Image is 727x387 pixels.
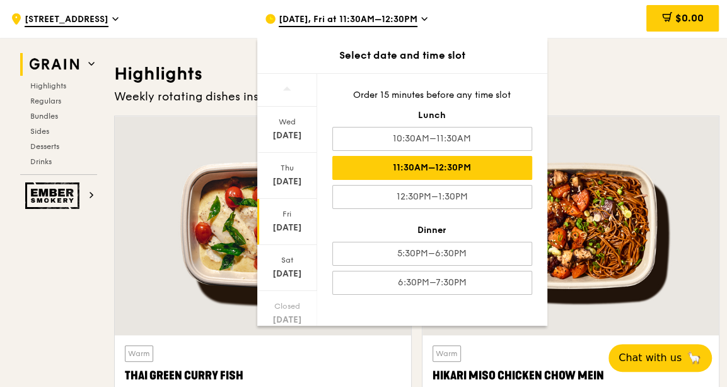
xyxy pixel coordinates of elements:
[25,13,108,27] span: [STREET_ADDRESS]
[25,182,83,209] img: Ember Smokery web logo
[114,88,719,105] div: Weekly rotating dishes inspired by flavours from around the world.
[30,127,49,136] span: Sides
[114,63,719,85] h3: Highlights
[30,81,66,90] span: Highlights
[332,271,532,295] div: 6:30PM–7:30PM
[259,222,315,234] div: [DATE]
[30,97,61,105] span: Regulars
[687,350,702,366] span: 🦙
[25,53,83,76] img: Grain web logo
[675,12,703,24] span: $0.00
[30,142,59,151] span: Desserts
[332,224,532,237] div: Dinner
[332,156,532,180] div: 11:30AM–12:30PM
[279,13,417,27] span: [DATE], Fri at 11:30AM–12:30PM
[332,127,532,151] div: 10:30AM–11:30AM
[332,242,532,266] div: 5:30PM–6:30PM
[30,157,52,166] span: Drinks
[332,109,532,122] div: Lunch
[259,301,315,311] div: Closed
[608,344,712,372] button: Chat with us🦙
[259,255,315,265] div: Sat
[259,314,315,326] div: [DATE]
[433,345,461,362] div: Warm
[619,350,682,366] span: Chat with us
[259,268,315,280] div: [DATE]
[125,345,153,362] div: Warm
[259,176,315,188] div: [DATE]
[259,209,315,219] div: Fri
[433,367,709,384] div: Hikari Miso Chicken Chow Mein
[259,163,315,173] div: Thu
[259,129,315,142] div: [DATE]
[332,89,532,102] div: Order 15 minutes before any time slot
[125,367,401,384] div: Thai Green Curry Fish
[257,48,547,63] div: Select date and time slot
[259,117,315,127] div: Wed
[30,112,58,121] span: Bundles
[332,185,532,209] div: 12:30PM–1:30PM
